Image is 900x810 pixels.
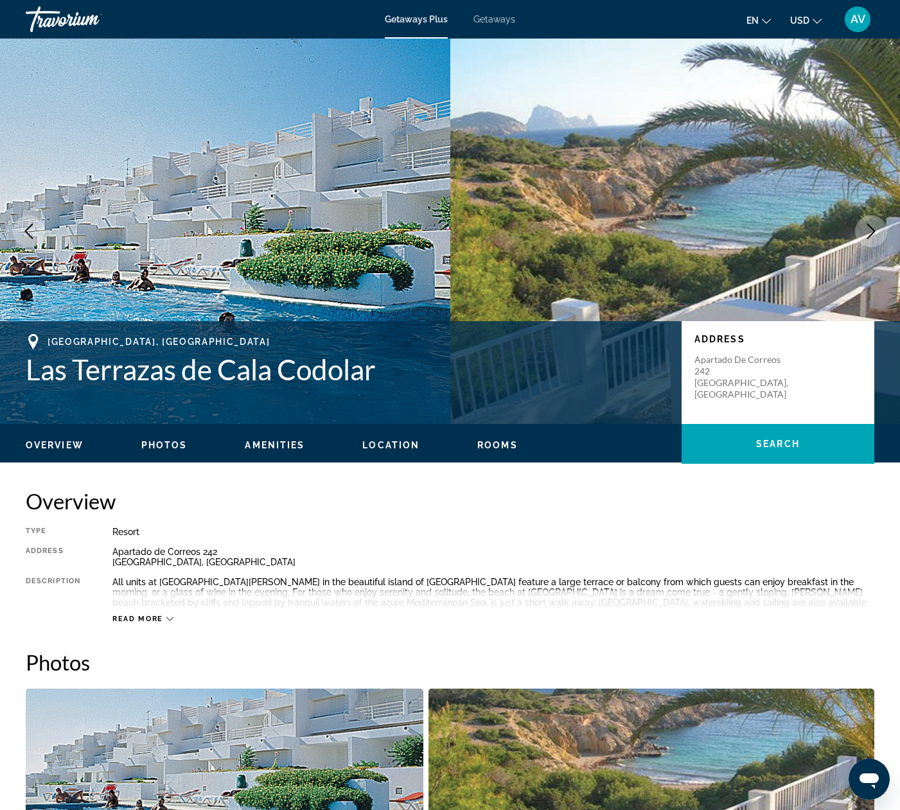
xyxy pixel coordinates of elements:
[746,11,771,30] button: Change language
[112,547,874,567] div: Apartado de Correos 242 [GEOGRAPHIC_DATA], [GEOGRAPHIC_DATA]
[477,439,518,451] button: Rooms
[112,614,173,624] button: Read more
[362,440,419,450] span: Location
[26,353,669,386] h1: Las Terrazas de Cala Codolar
[26,488,874,514] h2: Overview
[682,424,874,464] button: Search
[112,527,874,537] div: Resort
[13,215,45,247] button: Previous image
[26,577,80,608] div: Description
[26,3,154,36] a: Travorium
[849,759,890,800] iframe: Button to launch messaging window
[112,615,163,623] span: Read more
[141,440,188,450] span: Photos
[112,577,874,608] div: All units at [GEOGRAPHIC_DATA][PERSON_NAME] in the beautiful island of [GEOGRAPHIC_DATA] feature ...
[841,6,874,33] button: User Menu
[48,337,270,347] span: [GEOGRAPHIC_DATA], [GEOGRAPHIC_DATA]
[855,215,887,247] button: Next image
[26,440,84,450] span: Overview
[746,15,759,26] span: en
[790,15,809,26] span: USD
[362,439,419,451] button: Location
[26,649,874,675] h2: Photos
[756,439,800,449] span: Search
[26,439,84,451] button: Overview
[694,334,861,344] p: Address
[245,439,304,451] button: Amenities
[26,547,80,567] div: Address
[477,440,518,450] span: Rooms
[385,14,448,24] a: Getaways Plus
[245,440,304,450] span: Amenities
[790,11,822,30] button: Change currency
[694,354,797,400] p: Apartado de Correos 242 [GEOGRAPHIC_DATA], [GEOGRAPHIC_DATA]
[141,439,188,451] button: Photos
[26,527,80,537] div: Type
[473,14,515,24] a: Getaways
[851,13,865,26] span: AV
